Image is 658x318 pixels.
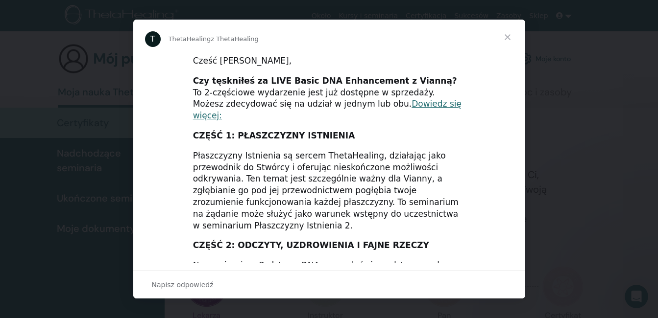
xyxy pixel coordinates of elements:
span: Napisz odpowiedź [152,278,214,291]
div: Zdjęcie profilowe dla ThetaHealing [145,31,161,47]
span: ThetaHealing [169,35,211,43]
div: To 2-częściowe wydarzenie jest już dostępne w sprzedaży. Możesz zdecydować się na udział w jednym... [193,75,465,122]
b: Czy tęskniłeś za LIVE Basic DNA Enhancement z Vianną? [193,76,457,86]
span: Zamknij [490,20,525,55]
div: Otwórz rozmowę i odpowiedz [133,271,525,298]
b: CZĘŚĆ 1: PŁASZCZYZNY ISTNIENIA [193,131,355,140]
b: CZĘŚĆ 2: ODCZYTY, UZDROWIENIA I FAJNE RZECZY [193,240,429,250]
div: Na seminarium Podstawy DNA nauczyłeś się podstawowych umiejętności potrzebnych do czytania i uzdr... [193,260,465,318]
div: Cześć [PERSON_NAME], [193,55,465,67]
span: z ThetaHealing [211,35,259,43]
div: Płaszczyzny Istnienia są sercem ThetaHealing, działając jako przewodnik do Stwórcy i oferując nie... [193,150,465,232]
